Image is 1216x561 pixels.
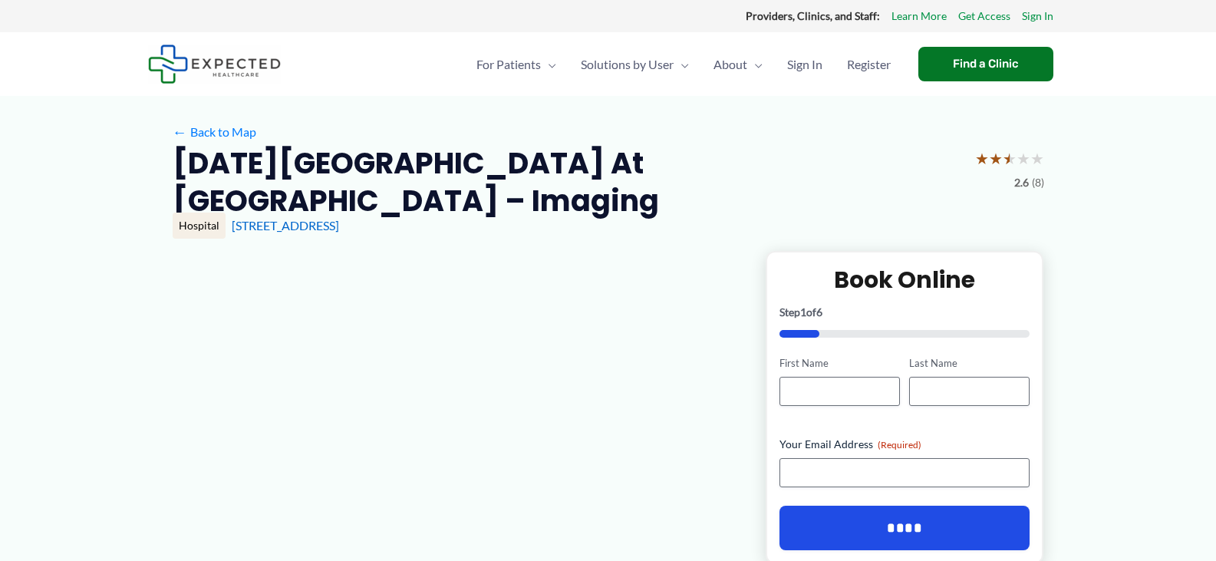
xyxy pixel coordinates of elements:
[779,437,1030,452] label: Your Email Address
[958,6,1010,26] a: Get Access
[975,144,989,173] span: ★
[173,144,963,220] h2: [DATE][GEOGRAPHIC_DATA] at [GEOGRAPHIC_DATA] – Imaging
[779,307,1030,318] p: Step of
[568,38,701,91] a: Solutions by UserMenu Toggle
[775,38,835,91] a: Sign In
[1017,144,1030,173] span: ★
[464,38,903,91] nav: Primary Site Navigation
[1030,144,1044,173] span: ★
[747,38,763,91] span: Menu Toggle
[581,38,674,91] span: Solutions by User
[989,144,1003,173] span: ★
[878,439,921,450] span: (Required)
[1032,173,1044,193] span: (8)
[232,218,339,233] a: [STREET_ADDRESS]
[746,9,880,22] strong: Providers, Clinics, and Staff:
[1003,144,1017,173] span: ★
[541,38,556,91] span: Menu Toggle
[918,47,1053,81] a: Find a Clinic
[173,213,226,239] div: Hospital
[779,265,1030,295] h2: Book Online
[787,38,822,91] span: Sign In
[1022,6,1053,26] a: Sign In
[1014,173,1029,193] span: 2.6
[909,356,1030,371] label: Last Name
[464,38,568,91] a: For PatientsMenu Toggle
[701,38,775,91] a: AboutMenu Toggle
[891,6,947,26] a: Learn More
[847,38,891,91] span: Register
[148,45,281,84] img: Expected Healthcare Logo - side, dark font, small
[173,124,187,139] span: ←
[779,356,900,371] label: First Name
[674,38,689,91] span: Menu Toggle
[476,38,541,91] span: For Patients
[173,120,256,144] a: ←Back to Map
[835,38,903,91] a: Register
[816,305,822,318] span: 6
[713,38,747,91] span: About
[800,305,806,318] span: 1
